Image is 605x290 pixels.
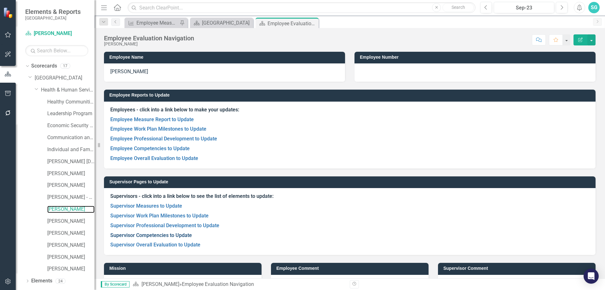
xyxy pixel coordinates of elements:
[31,62,57,70] a: Scorecards
[104,35,194,42] div: Employee Evaluation Navigation
[110,222,219,228] a: Supervisor Professional Development to Update
[109,93,592,98] h3: Employee Reports to Update
[136,19,178,27] div: Employee Measure Report to Update
[126,19,178,27] a: Employee Measure Report to Update
[110,242,200,248] a: Supervisor Overall Evaluation to Update
[494,2,554,13] button: Sep-23
[110,145,190,151] a: Employee Competencies to Update
[109,266,258,271] h3: Mission
[47,230,95,237] a: [PERSON_NAME]
[452,5,465,10] span: Search
[47,265,95,273] a: [PERSON_NAME]
[443,266,592,271] h3: Supervisor Comment
[110,232,192,238] a: Supervisor Competencies to Update
[47,182,95,189] a: [PERSON_NAME]
[110,193,274,199] strong: Supervisors - click into a link below to see the list of elements to update:
[141,281,179,287] a: [PERSON_NAME]
[360,55,592,60] h3: Employee Number
[110,116,194,122] a: Employee Measure Report to Update
[31,277,52,285] a: Elements
[109,55,342,60] h3: Employee Name
[47,146,95,153] a: Individual and Family Health Program
[202,19,251,27] div: [GEOGRAPHIC_DATA]
[128,2,475,13] input: Search ClearPoint...
[110,203,182,209] a: Supervisor Measures to Update
[584,269,599,284] div: Open Intercom Messenger
[442,3,474,12] button: Search
[60,63,70,69] div: 17
[110,107,239,113] strong: Employees - click into a link below to make your updates:
[35,74,95,82] a: [GEOGRAPHIC_DATA]
[268,20,317,27] div: Employee Evaluation Navigation
[25,8,81,15] span: Elements & Reports
[133,281,345,288] div: »
[47,242,95,249] a: [PERSON_NAME]
[276,266,425,271] h3: Employee Comment
[110,126,206,132] a: Employee Work Plan Milestones to Update
[47,158,95,165] a: [PERSON_NAME] [DATE]
[47,110,95,117] a: Leadership Program
[110,213,209,219] a: Supervisor Work Plan Milestones to Update
[25,15,81,21] small: [GEOGRAPHIC_DATA]
[47,206,95,213] a: [PERSON_NAME]
[109,180,592,184] h3: Supervisor Pages to Update
[47,218,95,225] a: [PERSON_NAME]
[55,278,66,284] div: 24
[192,19,251,27] a: [GEOGRAPHIC_DATA]
[3,7,14,18] img: ClearPoint Strategy
[110,68,339,75] p: [PERSON_NAME]
[496,4,552,12] div: Sep-23
[47,170,95,177] a: [PERSON_NAME]
[110,155,198,161] a: Employee Overall Evaluation to Update
[47,98,95,106] a: Healthy Communities Program
[25,30,88,37] a: [PERSON_NAME]
[101,281,130,287] span: By Scorecard
[182,281,254,287] div: Employee Evaluation Navigation
[104,42,194,46] div: [PERSON_NAME]
[47,134,95,141] a: Communication and Coordination Program
[47,122,95,129] a: Economic Security Program
[47,254,95,261] a: [PERSON_NAME]
[588,2,600,13] button: SG
[41,86,95,94] a: Health & Human Services Department
[25,45,88,56] input: Search Below...
[47,194,95,201] a: [PERSON_NAME] - Family Planning
[110,136,217,142] a: Employee Professional Development to Update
